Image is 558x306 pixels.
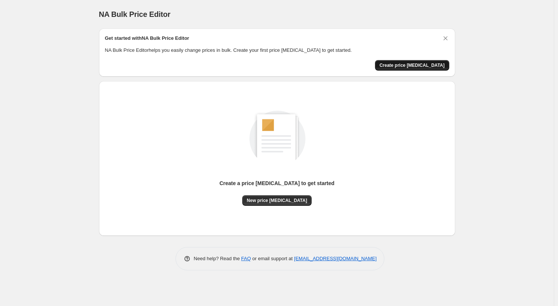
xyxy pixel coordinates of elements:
p: Create a price [MEDICAL_DATA] to get started [219,179,334,187]
button: New price [MEDICAL_DATA] [242,195,312,206]
span: Create price [MEDICAL_DATA] [379,62,445,68]
h2: Get started with NA Bulk Price Editor [105,35,189,42]
p: NA Bulk Price Editor helps you easily change prices in bulk. Create your first price [MEDICAL_DAT... [105,47,449,54]
button: Dismiss card [442,35,449,42]
span: or email support at [251,256,294,261]
span: NA Bulk Price Editor [99,10,171,18]
a: [EMAIL_ADDRESS][DOMAIN_NAME] [294,256,376,261]
span: Need help? Read the [194,256,241,261]
a: FAQ [241,256,251,261]
span: New price [MEDICAL_DATA] [247,197,307,203]
button: Create price change job [375,60,449,71]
